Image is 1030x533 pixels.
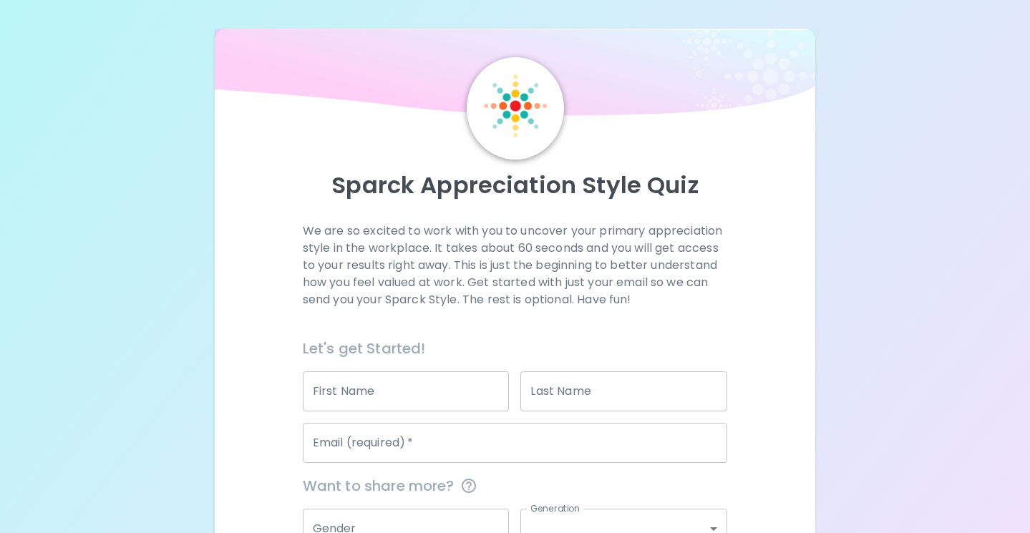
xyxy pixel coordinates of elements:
[215,29,815,123] img: wave
[303,337,728,360] h6: Let's get Started!
[484,74,547,137] img: Sparck Logo
[530,502,580,514] label: Generation
[460,477,477,494] svg: This information is completely confidential and only used for aggregated appreciation studies at ...
[303,223,728,308] p: We are so excited to work with you to uncover your primary appreciation style in the workplace. I...
[232,171,798,200] p: Sparck Appreciation Style Quiz
[303,474,728,497] span: Want to share more?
